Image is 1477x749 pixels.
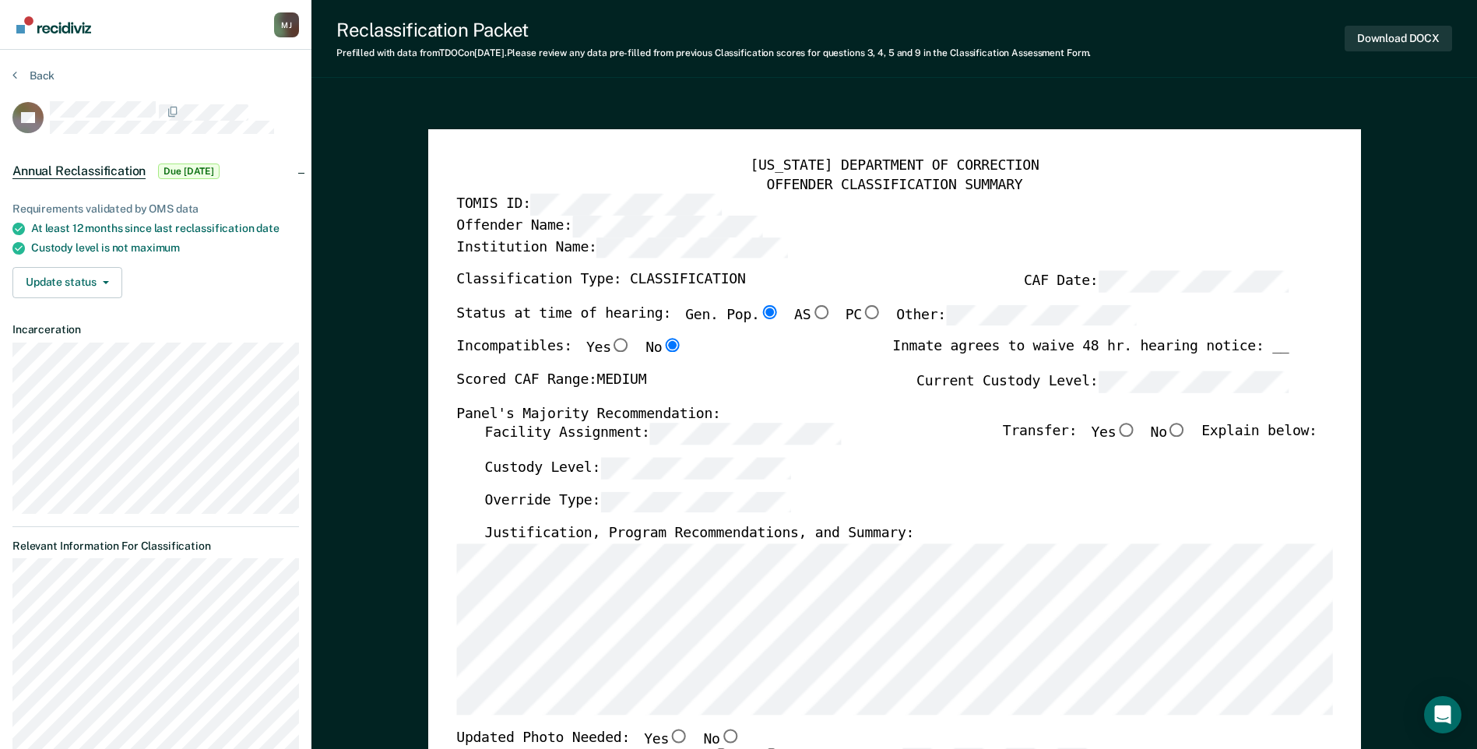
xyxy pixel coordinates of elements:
[456,305,1137,339] div: Status at time of hearing:
[600,458,791,479] input: Custody Level:
[1098,371,1289,392] input: Current Custody Level:
[669,729,689,743] input: Yes
[610,339,631,353] input: Yes
[31,241,299,255] div: Custody level is not
[892,339,1289,371] div: Inmate agrees to waive 48 hr. hearing notice: __
[946,305,1137,326] input: Other:
[644,729,689,749] label: Yes
[456,195,721,216] label: TOMIS ID:
[1116,424,1136,438] input: Yes
[456,237,787,258] label: Institution Name:
[31,222,299,235] div: At least 12 months since last reclassification
[1024,271,1289,292] label: CAF Date:
[662,339,682,353] input: No
[1091,424,1136,445] label: Yes
[456,371,646,392] label: Scored CAF Range: MEDIUM
[571,216,762,237] input: Offender Name:
[484,458,791,479] label: Custody Level:
[586,339,631,359] label: Yes
[12,267,122,298] button: Update status
[12,323,299,336] dt: Incarceration
[759,305,779,319] input: Gen. Pop.
[16,16,91,33] img: Recidiviz
[862,305,882,319] input: PC
[336,19,1091,41] div: Reclassification Packet
[1424,696,1461,733] div: Open Intercom Messenger
[456,157,1332,176] div: [US_STATE] DEPARTMENT OF CORRECTION
[274,12,299,37] div: M J
[596,237,787,258] input: Institution Name:
[158,164,220,179] span: Due [DATE]
[1003,424,1317,458] div: Transfer: Explain below:
[484,526,914,544] label: Justification, Program Recommendations, and Summary:
[811,305,831,319] input: AS
[649,424,840,445] input: Facility Assignment:
[719,729,740,743] input: No
[645,339,682,359] label: No
[484,491,791,512] label: Override Type:
[703,729,740,749] label: No
[1098,271,1289,292] input: CAF Date:
[600,491,791,512] input: Override Type:
[845,305,881,326] label: PC
[336,47,1091,58] div: Prefilled with data from TDOC on [DATE] . Please review any data pre-filled from previous Classif...
[456,176,1332,195] div: OFFENDER CLASSIFICATION SUMMARY
[896,305,1137,326] label: Other:
[916,371,1289,392] label: Current Custody Level:
[256,222,279,234] span: date
[274,12,299,37] button: Profile dropdown button
[794,305,831,326] label: AS
[12,69,55,83] button: Back
[484,424,840,445] label: Facility Assignment:
[1150,424,1187,445] label: No
[1345,26,1452,51] button: Download DOCX
[12,202,299,216] div: Requirements validated by OMS data
[12,540,299,553] dt: Relevant Information For Classification
[456,271,745,292] label: Classification Type: CLASSIFICATION
[456,405,1289,424] div: Panel's Majority Recommendation:
[456,216,763,237] label: Offender Name:
[685,305,780,326] label: Gen. Pop.
[530,195,721,216] input: TOMIS ID:
[12,164,146,179] span: Annual Reclassification
[131,241,180,254] span: maximum
[456,339,682,371] div: Incompatibles:
[1167,424,1187,438] input: No
[456,729,740,749] div: Updated Photo Needed:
